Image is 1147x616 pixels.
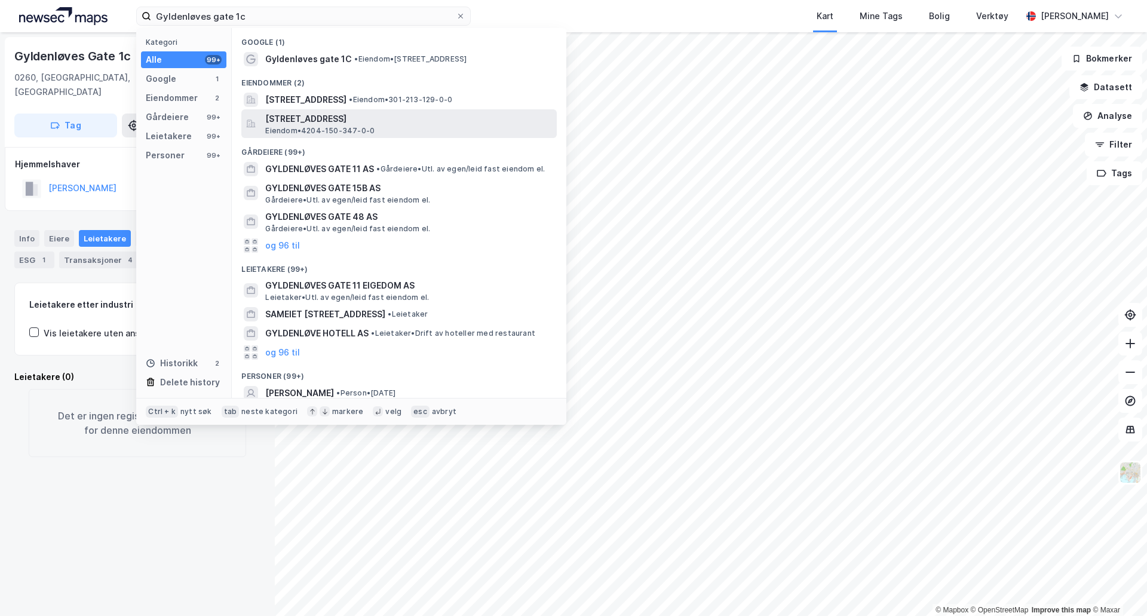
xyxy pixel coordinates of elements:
[146,129,192,143] div: Leietakere
[14,114,117,137] button: Tag
[59,252,141,268] div: Transaksjoner
[29,389,246,457] div: Det er ingen registrerte leietakere for denne eiendommen
[265,126,375,136] span: Eiendom • 4204-150-347-0-0
[1119,461,1142,484] img: Z
[1069,75,1142,99] button: Datasett
[19,7,108,25] img: logo.a4113a55bc3d86da70a041830d287a7e.svg
[79,230,131,247] div: Leietakere
[817,9,833,23] div: Kart
[265,162,374,176] span: GYLDENLØVES GATE 11 AS
[212,74,222,84] div: 1
[354,54,467,64] span: Eiendom • [STREET_ADDRESS]
[265,278,552,293] span: GYLDENLØVES GATE 11 EIGEDOM AS
[205,131,222,141] div: 99+
[1087,161,1142,185] button: Tags
[146,406,178,418] div: Ctrl + k
[44,230,74,247] div: Eiere
[29,298,246,312] div: Leietakere etter industri
[265,326,369,341] span: GYLDENLØVE HOTELL AS
[232,255,566,277] div: Leietakere (99+)
[385,407,401,416] div: velg
[376,164,380,173] span: •
[1073,104,1142,128] button: Analyse
[265,386,334,400] span: [PERSON_NAME]
[232,138,566,160] div: Gårdeiere (99+)
[205,112,222,122] div: 99+
[222,406,240,418] div: tab
[936,606,968,614] a: Mapbox
[1087,559,1147,616] div: Kontrollprogram for chat
[336,388,340,397] span: •
[160,375,220,390] div: Delete history
[265,224,430,234] span: Gårdeiere • Utl. av egen/leid fast eiendom el.
[265,307,385,321] span: SAMEIET [STREET_ADDRESS]
[136,230,180,247] div: Datasett
[38,254,50,266] div: 1
[388,309,428,319] span: Leietaker
[241,407,298,416] div: neste kategori
[349,95,452,105] span: Eiendom • 301-213-129-0-0
[14,252,54,268] div: ESG
[265,195,430,205] span: Gårdeiere • Utl. av egen/leid fast eiendom el.
[349,95,352,104] span: •
[44,326,157,341] div: Vis leietakere uten ansatte
[371,329,535,338] span: Leietaker • Drift av hoteller med restaurant
[265,52,352,66] span: Gyldenløves gate 1C
[432,407,456,416] div: avbryt
[212,358,222,368] div: 2
[265,238,300,253] button: og 96 til
[265,181,552,195] span: GYLDENLØVES GATE 15B AS
[14,370,260,384] div: Leietakere (0)
[411,406,430,418] div: esc
[146,91,198,105] div: Eiendommer
[332,407,363,416] div: markere
[14,71,167,99] div: 0260, [GEOGRAPHIC_DATA], [GEOGRAPHIC_DATA]
[146,148,185,163] div: Personer
[232,28,566,50] div: Google (1)
[146,356,198,370] div: Historikk
[265,293,429,302] span: Leietaker • Utl. av egen/leid fast eiendom el.
[232,362,566,384] div: Personer (99+)
[124,254,136,266] div: 4
[232,69,566,90] div: Eiendommer (2)
[1085,133,1142,157] button: Filter
[265,345,300,360] button: og 96 til
[265,210,552,224] span: GYLDENLØVES GATE 48 AS
[976,9,1008,23] div: Verktøy
[146,38,226,47] div: Kategori
[1087,559,1147,616] iframe: Chat Widget
[1032,606,1091,614] a: Improve this map
[205,151,222,160] div: 99+
[354,54,358,63] span: •
[388,309,391,318] span: •
[151,7,456,25] input: Søk på adresse, matrikkel, gårdeiere, leietakere eller personer
[265,93,346,107] span: [STREET_ADDRESS]
[14,47,133,66] div: Gyldenløves Gate 1c
[146,110,189,124] div: Gårdeiere
[1062,47,1142,71] button: Bokmerker
[146,72,176,86] div: Google
[371,329,375,338] span: •
[15,157,260,171] div: Hjemmelshaver
[205,55,222,65] div: 99+
[14,230,39,247] div: Info
[860,9,903,23] div: Mine Tags
[971,606,1029,614] a: OpenStreetMap
[376,164,545,174] span: Gårdeiere • Utl. av egen/leid fast eiendom el.
[336,388,395,398] span: Person • [DATE]
[180,407,212,416] div: nytt søk
[1041,9,1109,23] div: [PERSON_NAME]
[212,93,222,103] div: 2
[929,9,950,23] div: Bolig
[265,112,552,126] span: [STREET_ADDRESS]
[146,53,162,67] div: Alle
